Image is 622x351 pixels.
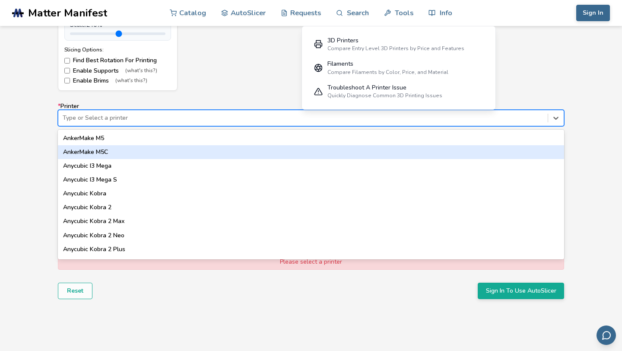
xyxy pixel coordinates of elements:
div: Compare Filaments by Color, Price, and Material [327,69,448,75]
div: Anycubic Kobra [58,187,564,201]
input: *PrinterType or Select a printerAnkerMake M5AnkerMake M5CAnycubic I3 MegaAnycubic I3 Mega SAnycub... [63,115,64,121]
label: Enable Supports [64,67,171,74]
input: Find Best Rotation For Printing [64,58,70,64]
div: Anycubic Kobra 2 Neo [58,229,564,243]
div: Anycubic Kobra 2 [58,201,564,214]
label: Enable Brims [64,77,171,84]
div: Slicing Options: [64,47,171,53]
label: Find Best Rotation For Printing [64,57,171,64]
button: Sign In To Use AutoSlicer [478,283,564,299]
span: (what's this?) [125,68,157,74]
label: Printer [58,103,564,126]
div: 3D Printers [327,37,464,44]
span: (what's this?) [115,78,147,84]
button: Send feedback via email [597,325,616,345]
span: Scale: 240 % [70,22,102,29]
input: Enable Supports(what's this?) [64,68,70,73]
div: Anycubic Kobra 2 Pro [58,256,564,270]
div: Anycubic I3 Mega S [58,173,564,187]
div: Troubleshoot A Printer Issue [327,84,442,91]
div: Anycubic Kobra 2 Plus [58,243,564,256]
div: Filaments [327,61,448,67]
a: Troubleshoot A Printer IssueQuickly Diagnose Common 3D Printing Issues [308,80,489,103]
div: Quickly Diagnose Common 3D Printing Issues [327,93,442,99]
div: Anycubic Kobra 2 Max [58,214,564,228]
span: Matter Manifest [28,7,107,19]
a: 3D PrintersCompare Entry Level 3D Printers by Price and Features [308,32,489,56]
div: Please select a printer [58,255,564,269]
div: Compare Entry Level 3D Printers by Price and Features [327,45,464,51]
input: Enable Brims(what's this?) [64,78,70,83]
button: Sign In [576,5,610,21]
div: Anycubic I3 Mega [58,159,564,173]
a: FilamentsCompare Filaments by Color, Price, and Material [308,56,489,80]
div: AnkerMake M5 [58,131,564,145]
button: Reset [58,283,92,299]
div: AnkerMake M5C [58,145,564,159]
